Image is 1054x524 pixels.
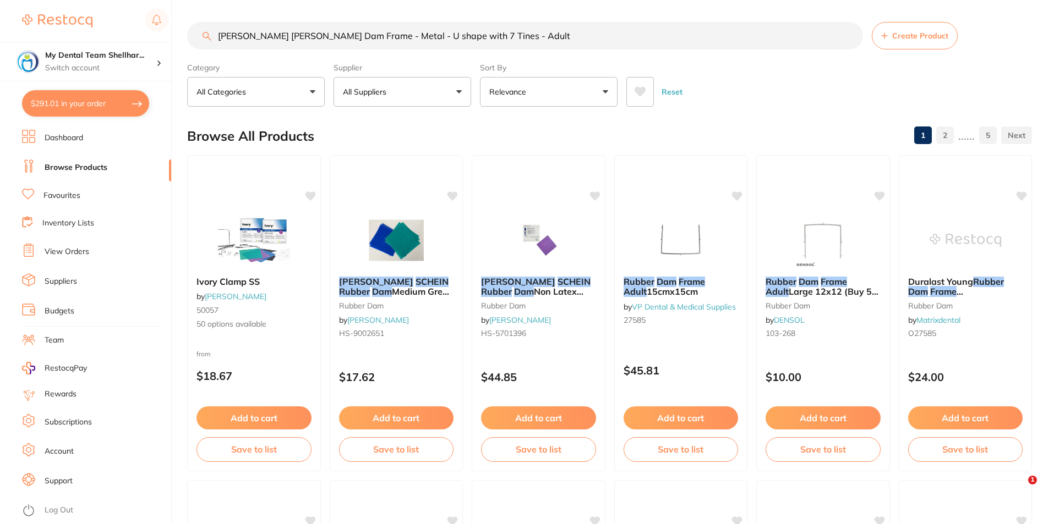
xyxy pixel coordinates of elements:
a: 1 [914,124,932,146]
a: [PERSON_NAME] [489,315,551,325]
em: Dam [908,286,928,297]
p: $10.00 [766,371,881,383]
em: Adult [624,286,647,297]
span: RestocqPay [45,363,87,374]
span: 50057 [196,305,219,315]
p: $45.81 [624,364,739,377]
p: All Categories [196,86,250,97]
a: Rewards [45,389,77,400]
em: Dam [514,286,534,297]
em: Adult [766,286,789,297]
img: HENRY SCHEIN Rubber Dam Non Latex Med Purple 15x15cm Box30 [503,213,574,268]
a: [PERSON_NAME] [347,315,409,325]
a: Budgets [45,306,74,317]
button: Log Out [22,502,168,520]
small: rubber dam [908,301,1023,310]
a: Browse Products [45,162,107,173]
p: $17.62 [339,371,454,383]
button: Relevance [480,77,618,107]
a: Dashboard [45,133,83,144]
button: $291.01 in your order [22,90,149,117]
span: by [481,315,551,325]
b: HENRY SCHEIN Rubber Dam Non Latex Med Purple 15x15cm Box30 [481,277,596,297]
a: Support [45,476,73,487]
span: O27585 [908,328,936,338]
button: All Categories [187,77,325,107]
span: 15cmx15cm [647,286,698,297]
span: Create Product [892,31,948,40]
button: Save to list [196,437,312,461]
small: rubber dam [481,301,596,310]
em: [PERSON_NAME] [339,276,413,287]
span: by [196,291,266,301]
a: 2 [936,124,954,146]
span: HS-9002651 [339,328,384,338]
a: Inventory Lists [42,218,94,229]
span: HS-5701396 [481,328,526,338]
img: Restocq Logo [22,14,92,27]
img: Duralast Young Rubber Dam Frame Adult 150x150mm [930,213,1001,268]
em: Frame [679,276,705,287]
em: Frame [821,276,847,287]
a: Matrixdental [916,315,960,325]
span: 50 options available [196,319,312,330]
label: Sort By [480,63,618,73]
button: Add to cart [481,406,596,429]
span: by [624,302,736,312]
b: HENRY SCHEIN Rubber Dam Medium Green 15x15 cm Mint Box of 36 [339,277,454,297]
a: Suppliers [45,276,77,287]
a: 5 [979,124,997,146]
a: DENSOL [774,315,805,325]
img: Rubber Dam Frame Adult 15cmx15cm [645,213,717,268]
h2: Browse All Products [187,129,314,144]
p: ...... [958,129,975,142]
em: Rubber [481,286,512,297]
em: [PERSON_NAME] [481,276,555,287]
button: Add to cart [339,406,454,429]
em: Dam [372,286,392,297]
input: Search Products [187,22,863,49]
small: rubber dam [339,301,454,310]
p: $24.00 [908,371,1023,383]
a: Log Out [45,505,73,516]
em: Rubber [766,276,796,287]
img: HENRY SCHEIN Rubber Dam Medium Green 15x15 cm Mint Box of 36 [361,213,432,268]
span: Ivory Clamp SS [196,276,260,287]
em: Frame [930,286,957,297]
a: View Orders [45,246,89,257]
a: VP Dental & Medical Supplies [632,302,736,312]
a: Subscriptions [45,417,92,428]
span: by [908,315,960,325]
em: Dam [657,276,676,287]
em: Rubber [339,286,370,297]
span: 1 [1028,476,1037,484]
b: Rubber Dam Frame Adult Large 12x12 (Buy 5, get 1 free) [766,277,881,297]
b: Duralast Young Rubber Dam Frame Adult 150x150mm [908,277,1023,297]
em: SCHEIN [416,276,449,287]
button: Add to cart [908,406,1023,429]
button: Save to list [481,437,596,461]
span: 27585 [624,315,646,325]
button: Add to cart [624,406,739,429]
img: My Dental Team Shellharbour [17,51,39,73]
button: All Suppliers [334,77,471,107]
span: 103-268 [766,328,795,338]
a: Account [45,446,74,457]
span: Medium Green 15x15 cm Mint Box of 36 [339,286,453,307]
span: from [196,350,211,358]
span: Large 12x12 (Buy 5, get 1 free) [766,286,878,307]
iframe: Intercom live chat [1006,476,1032,502]
em: SCHEIN [558,276,591,287]
a: Favourites [43,190,80,201]
span: 150x150mm [931,296,985,307]
button: Add to cart [196,406,312,429]
a: [PERSON_NAME] [205,291,266,301]
em: Rubber [624,276,654,287]
a: Restocq Logo [22,8,92,34]
b: Rubber Dam Frame Adult 15cmx15cm [624,277,739,297]
p: $44.85 [481,371,596,383]
button: Add to cart [766,406,881,429]
img: Rubber Dam Frame Adult Large 12x12 (Buy 5, get 1 free) [787,213,859,268]
span: by [766,315,805,325]
button: Reset [658,77,686,107]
